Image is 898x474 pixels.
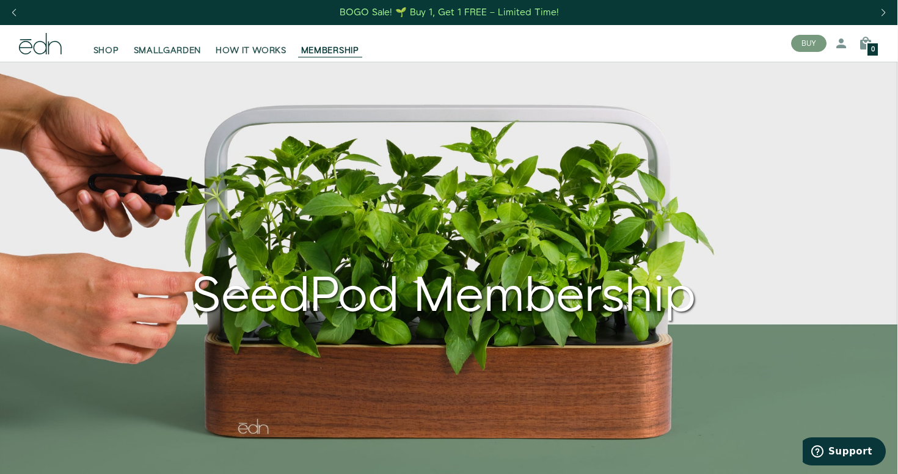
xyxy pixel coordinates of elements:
[301,45,359,57] span: MEMBERSHIP
[340,6,559,19] div: BOGO Sale! 🌱 Buy 1, Get 1 FREE – Limited Time!
[208,30,293,57] a: HOW IT WORKS
[19,238,868,326] div: SeedPod Membership
[93,45,119,57] span: SHOP
[294,30,367,57] a: MEMBERSHIP
[86,30,126,57] a: SHOP
[216,45,286,57] span: HOW IT WORKS
[134,45,202,57] span: SMALLGARDEN
[871,46,875,53] span: 0
[339,3,561,22] a: BOGO Sale! 🌱 Buy 1, Get 1 FREE – Limited Time!
[791,35,827,52] button: BUY
[803,437,886,468] iframe: Opens a widget where you can find more information
[126,30,209,57] a: SMALLGARDEN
